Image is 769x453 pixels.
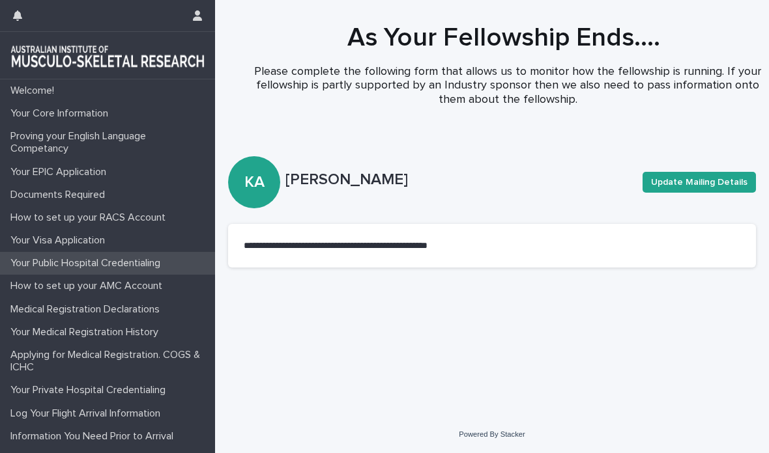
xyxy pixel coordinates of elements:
[5,212,176,224] p: How to set up your RACS Account
[643,172,756,193] button: Update Mailing Details
[5,257,171,269] p: Your Public Hospital Credentialing
[242,22,766,53] h1: As Your Fellowship Ends....
[5,107,119,120] p: Your Core Information
[5,407,171,420] p: Log Your Flight Arrival Information
[5,130,215,155] p: Proving your English Language Competancy
[5,326,169,338] p: Your Medical Registration History
[10,42,205,68] img: 1xcjEmqDTcmQhduivVBy
[459,430,525,438] a: Powered By Stacker
[5,303,170,316] p: Medical Registration Declarations
[228,121,280,192] div: KA
[5,430,184,443] p: Information You Need Prior to Arrival
[5,166,117,178] p: Your EPIC Application
[5,234,115,247] p: Your Visa Application
[651,176,747,189] span: Update Mailing Details
[5,280,173,292] p: How to set up your AMC Account
[5,85,65,97] p: Welcome!
[285,171,632,189] p: [PERSON_NAME]
[5,384,176,396] p: Your Private Hospital Credentialing
[5,189,115,201] p: Documents Required
[5,349,215,374] p: Applying for Medical Registration. COGS & ICHC
[251,65,764,107] p: Please complete the following form that allows us to monitor how the fellowship is running. If yo...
